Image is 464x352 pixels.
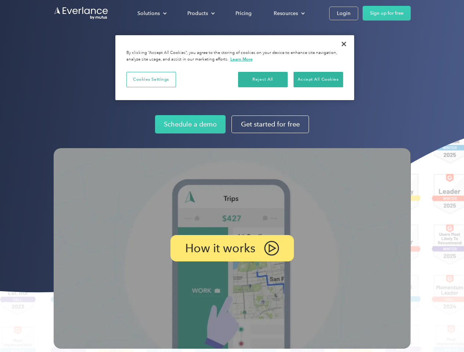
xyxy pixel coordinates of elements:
a: Get started for free [231,115,309,133]
p: How it works [185,244,255,253]
button: Reject All [238,72,288,87]
div: Cookie banner [115,35,354,100]
button: Cookies Settings [126,72,176,87]
div: Solutions [137,9,160,18]
div: Solutions [130,7,173,20]
a: Sign up for free [363,6,411,21]
a: Go to homepage [54,6,109,20]
div: Pricing [235,9,252,18]
a: Pricing [228,7,259,20]
div: Products [187,9,208,18]
div: Resources [274,9,298,18]
a: Schedule a demo [155,115,226,133]
a: More information about your privacy, opens in a new tab [230,56,253,62]
button: Close [336,36,352,52]
div: Products [180,7,221,20]
a: Login [329,7,358,20]
button: Accept All Cookies [294,72,343,87]
div: By clicking “Accept All Cookies”, you agree to the storing of cookies on your device to enhance s... [126,50,343,63]
div: Resources [266,7,311,20]
div: Login [337,9,350,18]
input: Submit [54,44,91,59]
div: Privacy [115,35,354,100]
